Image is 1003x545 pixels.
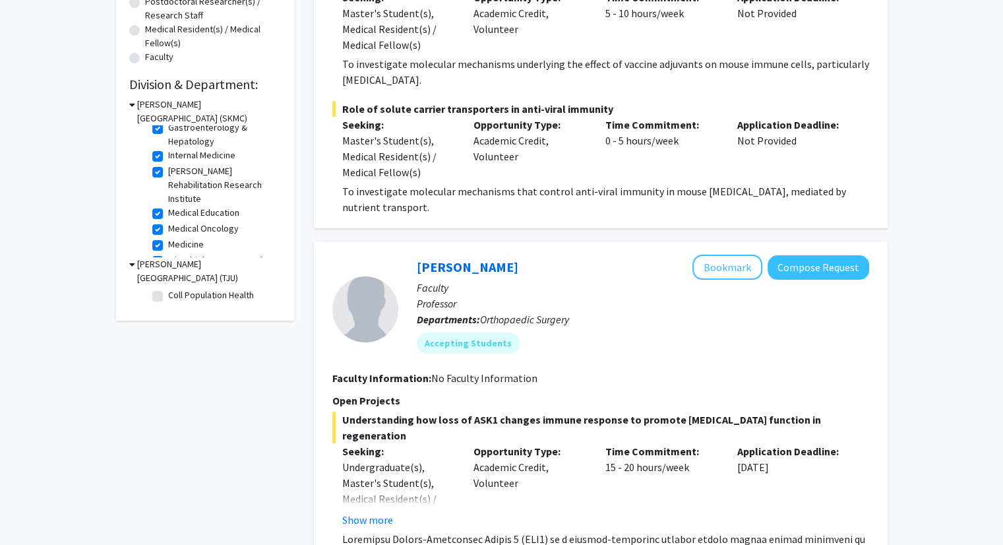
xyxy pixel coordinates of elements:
[342,117,454,133] p: Seeking:
[417,259,518,275] a: [PERSON_NAME]
[10,486,56,535] iframe: Chat
[168,206,239,220] label: Medical Education
[431,371,537,385] span: No Faculty Information
[129,77,281,92] h2: Division & Department:
[168,164,278,206] label: [PERSON_NAME] Rehabilitation Research Institute
[417,280,869,296] p: Faculty
[692,255,762,280] button: Add Theresa Freeman to Bookmarks
[342,5,454,53] div: Master's Student(s), Medical Resident(s) / Medical Fellow(s)
[168,238,204,251] label: Medicine
[417,296,869,311] p: Professor
[727,117,859,180] div: Not Provided
[342,183,869,215] p: To investigate molecular mechanisms that control anti-viral immunity in mouse [MEDICAL_DATA], med...
[727,443,859,528] div: [DATE]
[737,117,849,133] p: Application Deadline:
[332,371,431,385] b: Faculty Information:
[473,443,586,459] p: Opportunity Type:
[168,121,278,148] label: Gastroenterology & Hepatology
[595,117,727,180] div: 0 - 5 hours/week
[137,98,281,125] h3: [PERSON_NAME][GEOGRAPHIC_DATA] (SKMC)
[145,22,281,50] label: Medical Resident(s) / Medical Fellow(s)
[768,255,869,280] button: Compose Request to Theresa Freeman
[137,257,281,285] h3: [PERSON_NAME][GEOGRAPHIC_DATA] (TJU)
[737,443,849,459] p: Application Deadline:
[168,288,254,302] label: Coll Population Health
[464,117,595,180] div: Academic Credit, Volunteer
[605,117,717,133] p: Time Commitment:
[332,101,869,117] span: Role of solute carrier transporters in anti-viral immunity
[332,393,869,408] p: Open Projects
[480,313,569,326] span: Orthopaedic Surgery
[342,512,393,528] button: Show more
[168,222,239,236] label: Medical Oncology
[605,443,717,459] p: Time Commitment:
[473,117,586,133] p: Opportunity Type:
[417,313,480,326] b: Departments:
[342,56,869,88] p: To investigate molecular mechanisms underlying the effect of vaccine adjuvants on mouse immune ce...
[168,148,235,162] label: Internal Medicine
[342,459,454,523] div: Undergraduate(s), Master's Student(s), Medical Resident(s) / Medical Fellow(s)
[168,253,278,267] label: Microbiology & Immunology
[332,412,869,443] span: Understanding how loss of ASK1 changes immune response to promote [MEDICAL_DATA] function in rege...
[595,443,727,528] div: 15 - 20 hours/week
[145,50,173,64] label: Faculty
[417,333,520,354] mat-chip: Accepting Students
[342,443,454,459] p: Seeking:
[464,443,595,528] div: Academic Credit, Volunteer
[342,133,454,180] div: Master's Student(s), Medical Resident(s) / Medical Fellow(s)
